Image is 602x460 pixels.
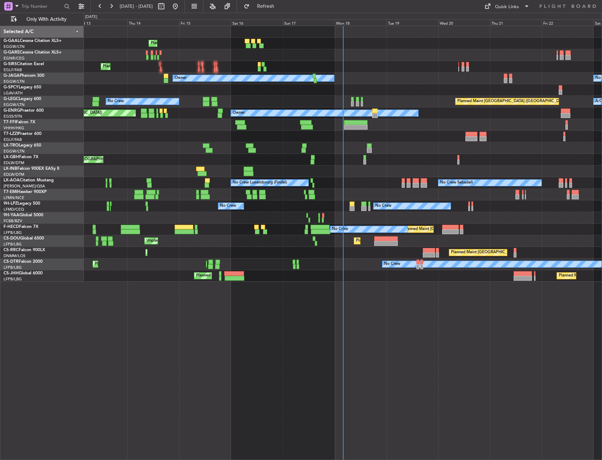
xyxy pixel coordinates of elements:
[4,260,19,264] span: CS-DTR
[495,4,519,11] div: Quick Links
[4,97,41,101] a: G-LEGCLegacy 600
[196,271,307,281] div: Planned Maint [GEOGRAPHIC_DATA] ([GEOGRAPHIC_DATA])
[4,39,62,43] a: G-GAALCessna Citation XLS+
[4,190,46,194] a: T7-EMIHawker 900XP
[4,167,17,171] span: LX-INB
[4,50,62,55] a: G-GARECessna Citation XLS+
[251,4,281,9] span: Refresh
[4,190,17,194] span: T7-EMI
[4,236,44,241] a: CS-DOUGlobal 6500
[146,236,262,246] div: Unplanned Maint [GEOGRAPHIC_DATA] ([GEOGRAPHIC_DATA])
[438,19,490,26] div: Wed 20
[4,39,20,43] span: G-GAAL
[4,74,20,78] span: G-JAGA
[151,38,176,49] div: Planned Maint
[4,160,24,166] a: EDLW/DTM
[4,201,18,206] span: 9H-LPZ
[4,79,25,84] a: EGGW/LTN
[4,62,17,66] span: G-SIRS
[335,19,387,26] div: Mon 18
[387,19,438,26] div: Tue 19
[542,19,594,26] div: Fri 22
[4,85,41,89] a: G-SPCYLegacy 650
[4,218,22,224] a: FCBB/BZV
[76,19,127,26] div: Wed 13
[4,184,45,189] a: [PERSON_NAME]/QSA
[4,91,23,96] a: LGAV/ATH
[4,236,20,241] span: CS-DOU
[4,56,25,61] a: EGNR/CEG
[4,201,40,206] a: 9H-LPZLegacy 500
[4,276,22,282] a: LFPB/LBG
[85,14,97,20] div: [DATE]
[108,96,124,107] div: No Crew
[4,62,44,66] a: G-SIRSCitation Excel
[4,230,22,235] a: LFPB/LBG
[4,155,19,159] span: LX-GBH
[4,242,22,247] a: LFPB/LBG
[4,149,25,154] a: EGGW/LTN
[375,201,391,211] div: No Crew
[4,132,18,136] span: T7-LZZI
[4,44,25,49] a: EGGW/LTN
[4,155,38,159] a: LX-GBHFalcon 7X
[4,260,43,264] a: CS-DTRFalcon 2000
[4,271,19,275] span: CS-JHH
[332,224,348,235] div: No Crew
[4,265,22,270] a: LFPB/LBG
[120,3,153,10] span: [DATE] - [DATE]
[103,61,214,72] div: Planned Maint [GEOGRAPHIC_DATA] ([GEOGRAPHIC_DATA])
[4,108,44,113] a: G-ENRGPraetor 600
[4,74,44,78] a: G-JAGAPhenom 300
[4,143,41,148] a: LX-TROLegacy 650
[384,259,400,269] div: No Crew
[4,114,22,119] a: EGSS/STN
[283,19,334,26] div: Sun 17
[4,178,20,182] span: LX-AOA
[4,271,43,275] a: CS-JHHGlobal 6000
[231,19,283,26] div: Sat 16
[481,1,533,12] button: Quick Links
[4,85,19,89] span: G-SPCY
[4,195,24,200] a: LFMN/NCE
[220,201,236,211] div: No Crew
[18,17,74,22] span: Only With Activity
[4,67,22,73] a: EGLF/FAB
[4,207,24,212] a: LFMD/CEQ
[4,143,19,148] span: LX-TRO
[4,172,24,177] a: EDLW/DTM
[21,1,62,12] input: Trip Number
[4,132,42,136] a: T7-LZZIPraetor 600
[490,19,542,26] div: Thu 21
[179,19,231,26] div: Fri 15
[8,14,76,25] button: Only With Activity
[127,19,179,26] div: Thu 14
[4,253,25,259] a: DNMM/LOS
[4,248,19,252] span: CS-RRC
[233,108,245,118] div: Owner
[4,167,59,171] a: LX-INBFalcon 900EX EASy II
[440,178,473,188] div: No Crew Sabadell
[4,213,19,217] span: 9H-YAA
[4,120,35,124] a: T7-FFIFalcon 7X
[4,97,19,101] span: G-LEGC
[4,225,19,229] span: F-HECD
[4,178,54,182] a: LX-AOACitation Mustang
[95,259,131,269] div: Planned Maint Sofia
[233,178,287,188] div: No Crew Luxembourg (Findel)
[4,213,43,217] a: 9H-YAAGlobal 5000
[4,225,38,229] a: F-HECDFalcon 7X
[4,108,20,113] span: G-ENRG
[4,102,25,107] a: EGGW/LTN
[175,73,187,83] div: Owner
[4,125,24,131] a: VHHH/HKG
[4,50,20,55] span: G-GARE
[4,120,16,124] span: T7-FFI
[356,236,467,246] div: Planned Maint [GEOGRAPHIC_DATA] ([GEOGRAPHIC_DATA])
[457,96,568,107] div: Planned Maint [GEOGRAPHIC_DATA] ([GEOGRAPHIC_DATA])
[240,1,283,12] button: Refresh
[4,248,45,252] a: CS-RRCFalcon 900LX
[451,247,562,258] div: Planned Maint [GEOGRAPHIC_DATA] ([GEOGRAPHIC_DATA])
[4,137,22,142] a: EGLF/FAB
